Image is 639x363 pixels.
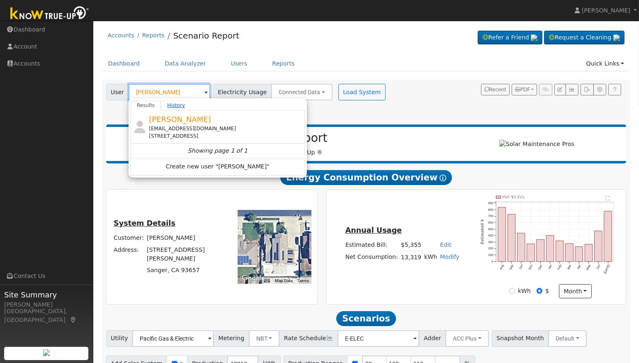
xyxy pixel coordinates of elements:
[509,264,515,270] text: Sep
[266,56,301,71] a: Reports
[515,87,530,93] span: PDF
[547,264,553,270] text: Jan
[271,84,333,100] button: Connected Data
[580,56,630,71] a: Quick Links
[108,32,134,39] a: Accounts
[613,34,620,41] img: retrieve
[399,251,423,263] td: 13,319
[488,201,493,205] text: 900
[114,219,175,227] u: System Details
[110,131,452,157] div: Powered by Know True-Up ®
[488,234,493,237] text: 400
[499,140,574,149] img: Solar Maintenance Pros
[6,5,93,23] img: Know True-Up
[338,330,419,347] input: Select a Rate Schedule
[585,244,593,261] rect: onclick=""
[576,264,582,270] text: Apr
[488,227,493,231] text: 500
[478,31,542,45] a: Refer a Friend
[131,100,161,110] a: Results
[70,317,77,323] a: Map
[132,330,214,347] input: Select a Utility
[556,241,564,261] rect: onclick=""
[297,278,309,283] a: Terms (opens in new tab)
[213,84,272,100] span: Electricity Usage
[399,239,423,251] td: $5,355
[537,264,543,270] text: Dec
[488,208,493,212] text: 800
[519,263,524,270] text: Oct
[604,211,612,261] rect: onclick=""
[488,246,493,250] text: 200
[582,7,630,14] span: [PERSON_NAME]
[508,214,516,261] rect: onclick=""
[275,278,292,284] button: Map Data
[528,264,534,270] text: Nov
[586,264,591,271] text: May
[249,330,280,347] button: NBT
[161,100,191,110] a: History
[566,244,573,261] rect: onclick=""
[603,264,611,274] text: [DATE]
[149,115,211,124] span: [PERSON_NAME]
[440,253,459,260] a: Modify
[575,247,583,262] rect: onclick=""
[112,244,146,264] td: Address:
[344,251,399,263] td: Net Consumption:
[166,162,270,172] span: Create new user "[PERSON_NAME]"
[595,264,601,270] text: Jun
[440,175,446,181] i: Show Help
[509,288,515,294] input: kWh
[503,195,525,199] text: Pull $5355
[173,31,239,41] a: Scenario Report
[445,330,489,347] button: ACC Plus
[149,132,303,140] div: [STREET_ADDRESS]
[527,244,535,261] rect: onclick=""
[518,233,525,261] rect: onclick=""
[557,264,563,270] text: Feb
[279,330,338,347] span: Rate Schedule
[593,84,606,95] button: Settings
[338,84,386,100] button: Load System
[544,31,624,45] a: Request a Cleaning
[440,241,451,248] a: Edit
[481,219,485,244] text: Estimated $
[106,330,133,347] span: Utility
[548,330,587,347] button: Default
[492,330,549,347] span: Snapshot Month
[188,146,248,155] i: Showing page 1 of 1
[102,56,146,71] a: Dashboard
[559,284,592,298] button: month
[214,330,249,347] span: Metering
[492,260,493,263] text: 0
[146,232,225,244] td: [PERSON_NAME]
[344,239,399,251] td: Estimated Bill:
[606,195,610,201] text: 
[481,84,510,95] button: Recent
[566,264,572,270] text: Mar
[129,84,210,100] input: Select a User
[531,34,537,41] img: retrieve
[499,264,505,270] text: Aug
[345,226,402,234] u: Annual Usage
[336,311,396,326] span: Scenarios
[4,300,89,309] div: [PERSON_NAME]
[518,287,531,295] label: kWh
[142,32,165,39] a: Reports
[419,330,446,347] span: Adder
[4,307,89,324] div: [GEOGRAPHIC_DATA], [GEOGRAPHIC_DATA]
[158,56,212,71] a: Data Analyzer
[488,214,493,218] text: 700
[240,273,267,284] a: Open this area in Google Maps (opens a new window)
[280,170,452,185] span: Energy Consumption Overview
[581,84,593,95] button: Export Interval Data
[595,231,603,262] rect: onclick=""
[146,264,225,276] td: Sanger, CA 93657
[512,84,537,95] button: PDF
[4,289,89,300] span: Site Summary
[114,131,447,145] h2: Scenario Report
[225,56,254,71] a: Users
[423,251,439,263] td: kWh
[146,244,225,264] td: [STREET_ADDRESS][PERSON_NAME]
[488,240,493,244] text: 300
